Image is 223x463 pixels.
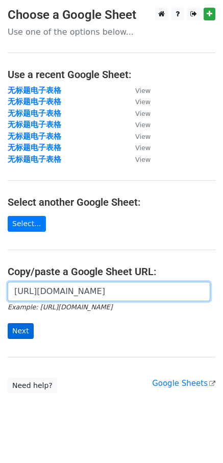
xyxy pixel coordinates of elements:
[135,156,151,163] small: View
[8,109,61,118] a: 无标题电子表格
[8,323,34,339] input: Next
[8,303,112,311] small: Example: [URL][DOMAIN_NAME]
[125,143,151,152] a: View
[8,378,57,394] a: Need help?
[8,8,215,22] h3: Choose a Google Sheet
[125,97,151,106] a: View
[125,86,151,95] a: View
[135,121,151,129] small: View
[135,98,151,106] small: View
[125,120,151,129] a: View
[152,379,215,388] a: Google Sheets
[8,155,61,164] a: 无标题电子表格
[8,86,61,95] a: 无标题电子表格
[135,110,151,117] small: View
[8,132,61,141] a: 无标题电子表格
[8,143,61,152] a: 无标题电子表格
[125,132,151,141] a: View
[135,87,151,94] small: View
[8,97,61,106] a: 无标题电子表格
[8,120,61,129] a: 无标题电子表格
[8,282,210,301] input: Paste your Google Sheet URL here
[8,68,215,81] h4: Use a recent Google Sheet:
[135,133,151,140] small: View
[8,216,46,232] a: Select...
[125,109,151,118] a: View
[8,265,215,278] h4: Copy/paste a Google Sheet URL:
[8,27,215,37] p: Use one of the options below...
[125,155,151,164] a: View
[135,144,151,152] small: View
[8,196,215,208] h4: Select another Google Sheet:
